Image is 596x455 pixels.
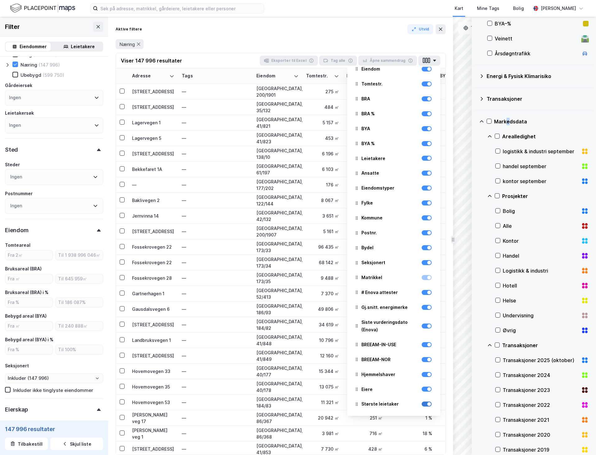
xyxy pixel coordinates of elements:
[132,213,174,219] div: Jernvinna 14
[346,337,383,343] div: 1 450 ㎡
[182,444,249,454] div: —
[361,341,396,348] div: BREEAM-IN-USE
[503,371,579,379] div: Transaksjoner 2024
[5,289,48,296] div: Bruksareal (BRA) i %
[5,362,29,370] div: Seksjonert
[346,259,383,266] div: 3 964 ㎡
[119,41,135,47] span: Næring
[502,192,589,200] div: Prosjekter
[346,182,383,188] div: 153 ㎡
[503,237,579,245] div: Kontor
[5,438,48,450] button: Tilbakestill
[346,399,383,406] div: 1 371 ㎡
[487,95,589,103] div: Transaksjoner
[306,306,339,312] div: 49 806 ㎡
[503,446,579,453] div: Transaksjoner 2019
[306,430,339,437] div: 3 981 ㎡
[182,366,249,376] div: —
[306,446,339,452] div: 7 730 ㎡
[361,304,408,311] div: Gj.snitt. energimerke
[503,386,579,394] div: Transaksjoner 2023
[256,256,299,269] div: [GEOGRAPHIC_DATA], 173/34
[5,298,53,307] input: Fra %
[5,374,103,383] input: ClearOpen
[306,182,339,188] div: 176 ㎡
[10,202,22,209] div: Ingen
[440,446,476,452] div: 473 ㎡
[306,104,339,110] div: 484 ㎡
[390,446,432,452] div: 6 %
[361,400,399,408] div: Største leietaker
[487,72,589,80] div: Energi & Fysisk Klimarisiko
[256,272,299,285] div: [GEOGRAPHIC_DATA], 173/35
[182,102,249,112] div: —
[256,349,299,362] div: [GEOGRAPHIC_DATA], 41/849
[361,140,375,147] div: BYA %
[346,415,383,421] div: 251 ㎡
[361,125,370,132] div: BYA
[132,352,174,359] div: [STREET_ADDRESS]
[56,274,103,283] input: Til 645 959㎡
[306,337,339,343] div: 10 796 ㎡
[352,107,435,121] div: BRA %
[581,34,589,43] div: 🛣️
[10,173,22,181] div: Ingen
[352,397,435,411] div: Største leietaker
[56,298,103,307] input: Til 186 087%
[182,429,249,439] div: —
[56,250,103,260] input: Til 1 938 996 046㎡
[407,24,433,34] button: Utvid
[306,352,339,359] div: 12 160 ㎡
[5,345,53,354] input: Fra %
[256,178,299,191] div: [GEOGRAPHIC_DATA], 177/202
[352,315,435,337] div: Siste vurderingsdato (Enova)
[361,371,395,378] div: Hjemmelshaver
[346,321,383,328] div: 1 074 ㎡
[132,150,174,157] div: [STREET_ADDRESS]
[352,226,435,240] div: Postnr.
[306,321,339,328] div: 34 619 ㎡
[256,411,299,425] div: [GEOGRAPHIC_DATA], 86/367
[256,116,299,129] div: [GEOGRAPHIC_DATA], 41/821
[458,22,514,34] button: Tilbakestill zoom
[503,267,579,274] div: Logistikk & industri
[256,318,299,331] div: [GEOGRAPHIC_DATA], 184/82
[182,164,249,174] div: —
[346,197,383,204] div: 731 ㎡
[256,85,299,98] div: [GEOGRAPHIC_DATA], 200/1901
[256,396,299,409] div: [GEOGRAPHIC_DATA], 184/83
[98,4,264,13] input: Søk på adresse, matrikkel, gårdeiere, leietakere eller personer
[495,20,580,27] div: BYA–%
[132,290,174,297] div: Gartnerhagen 1
[503,297,579,304] div: Helse
[182,242,249,252] div: —
[361,356,391,363] div: BREEAM-NOR
[182,398,249,407] div: —
[256,194,299,207] div: [GEOGRAPHIC_DATA], 122/144
[9,122,21,129] div: Ingen
[5,406,28,413] div: Eierskap
[50,438,103,450] button: Skjul liste
[132,259,174,266] div: Fossekrovegen 22
[132,244,174,250] div: Fossekrovegen 22
[495,50,579,57] div: Årsdøgntrafikk
[346,213,383,219] div: 645 ㎡
[256,241,299,254] div: [GEOGRAPHIC_DATA], 173/33
[21,62,37,68] div: Næring
[352,62,435,76] div: Eiendom
[256,334,299,347] div: [GEOGRAPHIC_DATA], 41/848
[352,196,435,210] div: Fylke
[440,415,476,421] div: 369 ㎡
[132,88,174,95] div: [STREET_ADDRESS]
[306,259,339,266] div: 68 142 ㎡
[39,62,60,68] div: (147 996)
[346,119,383,126] div: 3 592 ㎡
[20,43,47,50] div: Eiendommer
[352,241,435,255] div: Bydel
[390,430,432,437] div: 18 %
[256,73,291,79] div: Eiendom
[503,401,579,409] div: Transaksjoner 2022
[352,122,435,136] div: BYA
[182,227,249,237] div: —
[306,135,339,141] div: 453 ㎡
